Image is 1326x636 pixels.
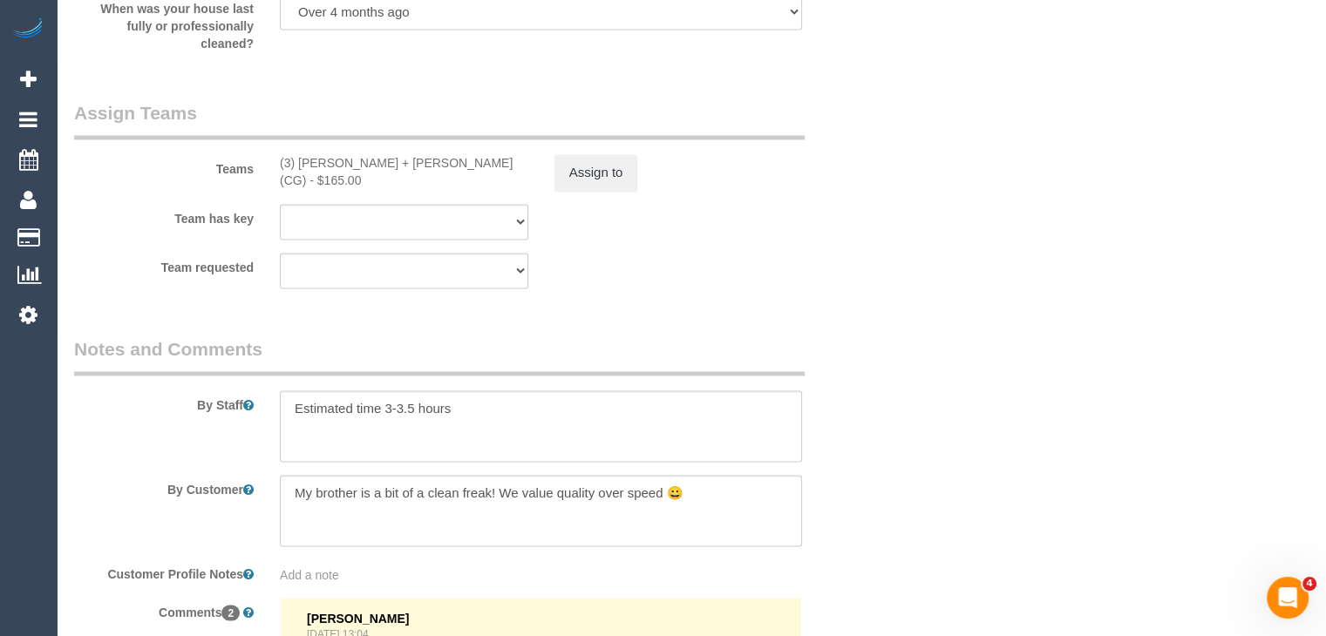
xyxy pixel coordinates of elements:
[221,605,240,620] span: 2
[280,154,528,189] div: 1 hour x $165.00/hour
[1267,577,1309,619] iframe: Intercom live chat
[61,597,267,620] label: Comments
[74,100,805,139] legend: Assign Teams
[61,390,267,414] label: By Staff
[61,253,267,276] label: Team requested
[74,336,805,376] legend: Notes and Comments
[61,559,267,583] label: Customer Profile Notes
[1302,577,1316,591] span: 4
[61,204,267,227] label: Team has key
[10,17,45,42] img: Automaid Logo
[61,475,267,498] label: By Customer
[307,611,409,625] span: [PERSON_NAME]
[280,568,339,582] span: Add a note
[61,154,267,178] label: Teams
[554,154,638,191] button: Assign to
